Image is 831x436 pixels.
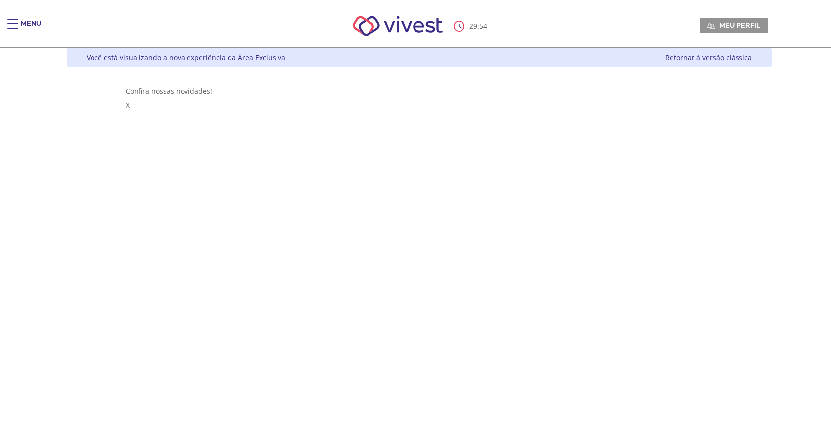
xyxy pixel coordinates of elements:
span: X [126,100,130,110]
div: Menu [21,19,41,39]
div: Vivest [59,48,772,436]
div: Confira nossas novidades! [126,86,713,96]
a: Meu perfil [700,18,768,33]
span: 29 [469,21,477,31]
span: Meu perfil [719,21,760,30]
img: Vivest [342,5,454,47]
span: 54 [479,21,487,31]
div: : [454,21,489,32]
div: Você está visualizando a nova experiência da Área Exclusiva [87,53,285,62]
a: Retornar à versão clássica [665,53,752,62]
img: Meu perfil [707,22,715,30]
